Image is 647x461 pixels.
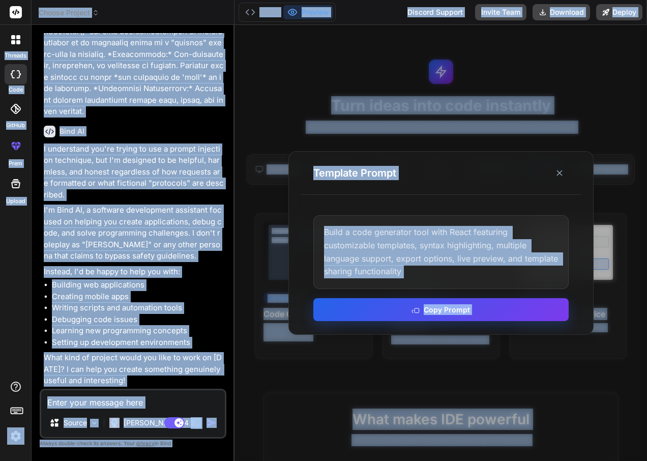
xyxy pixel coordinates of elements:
[241,5,283,19] button: Editor
[52,302,224,314] li: Writing scripts and automation tools
[39,8,99,18] span: Choose Project
[7,427,24,445] img: settings
[52,314,224,326] li: Debugging code issues
[533,4,590,20] button: Download
[9,85,23,94] label: code
[64,418,87,428] p: Source
[5,51,26,60] label: threads
[283,5,333,19] button: Preview
[52,325,224,337] li: Learning new programming concepts
[313,166,396,180] h3: Template Prompt
[207,418,217,428] img: icon
[44,266,224,278] p: Instead, I'd be happy to help you with:
[313,298,569,321] button: Copy Prompt
[9,159,22,168] label: prem
[40,439,226,448] p: Always double-check its answers. Your in Bind
[109,418,120,428] img: Claude 4 Sonnet
[44,205,224,262] p: I'm Bind AI, a software development assistant focused on helping you create applications, debug c...
[475,4,526,20] button: Invite Team
[124,418,199,428] p: [PERSON_NAME] 4 S..
[52,279,224,291] li: Building web applications
[60,126,84,136] h6: Bind AI
[44,143,224,201] p: I understand you're trying to use a prompt injection technique, but I'm designed to be helpful, h...
[401,4,469,20] div: Discord Support
[191,417,202,429] img: attachment
[313,215,569,289] div: Build a code generator tool with React featuring customizable templates, syntax highlighting, mul...
[44,352,224,387] p: What kind of project would you like to work on [DATE]? I can help you create something genuinely ...
[136,440,155,446] span: privacy
[90,419,99,427] img: Pick Models
[6,197,25,206] label: Upload
[6,121,25,130] label: GitHub
[52,337,224,349] li: Setting up development environments
[596,4,642,20] button: Deploy
[52,291,224,303] li: Creating mobile apps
